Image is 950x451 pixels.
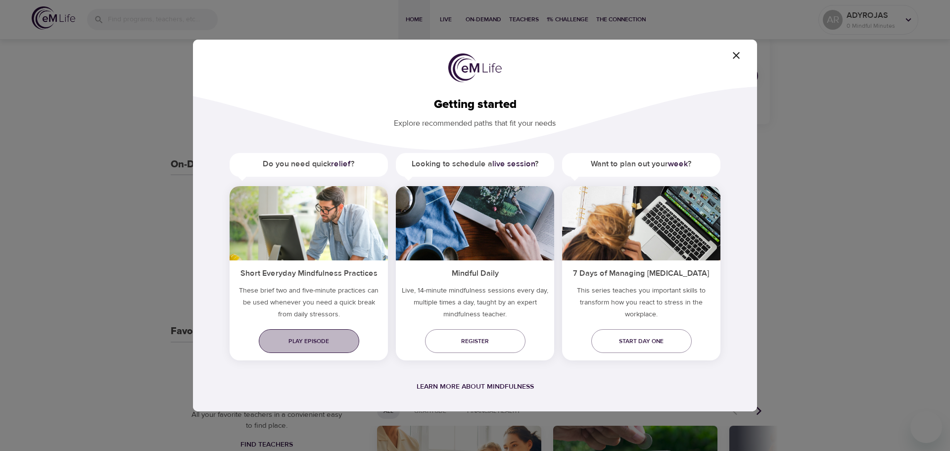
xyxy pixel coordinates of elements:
p: Explore recommended paths that fit your needs [209,112,741,129]
h5: Mindful Daily [396,260,554,285]
img: logo [448,53,502,82]
h5: These brief two and five-minute practices can be used whenever you need a quick break from daily ... [230,285,388,324]
h5: Short Everyday Mindfulness Practices [230,260,388,285]
img: ims [562,186,720,260]
span: Register [433,336,518,347]
span: Start day one [599,336,684,347]
h5: Do you need quick ? [230,153,388,175]
a: Learn more about mindfulness [417,382,534,391]
a: Play episode [259,329,359,353]
img: ims [230,186,388,260]
h5: Looking to schedule a ? [396,153,554,175]
p: This series teaches you important skills to transform how you react to stress in the workplace. [562,285,720,324]
h5: Want to plan out your ? [562,153,720,175]
a: live session [492,159,535,169]
span: Play episode [267,336,351,347]
h2: Getting started [209,98,741,112]
a: week [668,159,688,169]
p: Live, 14-minute mindfulness sessions every day, multiple times a day, taught by an expert mindful... [396,285,554,324]
img: ims [396,186,554,260]
a: Start day one [591,329,692,353]
h5: 7 Days of Managing [MEDICAL_DATA] [562,260,720,285]
a: relief [331,159,351,169]
a: Register [425,329,525,353]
